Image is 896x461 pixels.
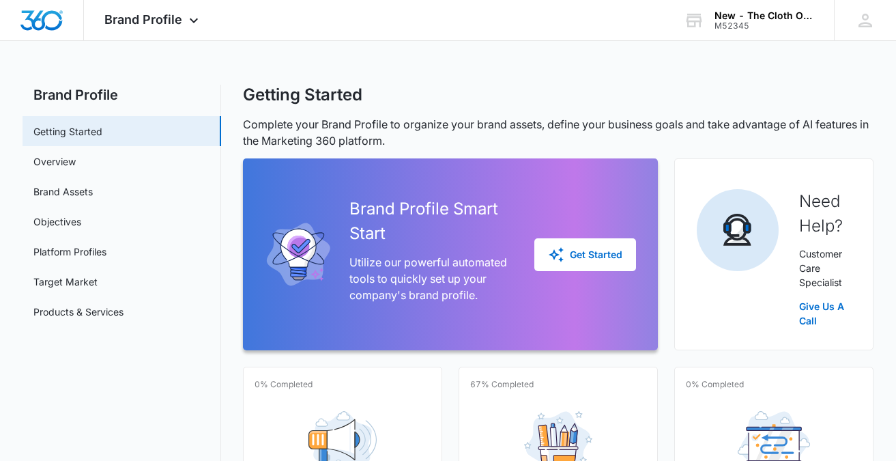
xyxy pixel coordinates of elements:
[33,321,246,364] span: Use our to seamlessly import brand assets and details from your existing website!
[33,245,106,259] a: Platform Profiles
[33,124,102,139] a: Getting Started
[33,184,93,199] a: Brand Assets
[714,10,814,21] div: account name
[33,154,76,169] a: Overview
[243,85,362,105] h1: Getting Started
[33,275,98,289] a: Target Market
[534,238,636,271] button: Get Started
[109,321,188,333] a: Smart Start feature
[27,260,246,303] span: Take a few moments to enter your company's information such as your logo, colors, fonts and busin...
[29,382,244,440] span: These brand assets serve as the foundation for creating a brand voice that aligns with your brand...
[799,189,851,238] h2: Need Help?
[714,21,814,31] div: account id
[470,378,534,391] p: 67% Completed
[23,85,221,105] h2: Brand Profile
[27,321,77,333] span: Need help?
[686,378,744,391] p: 0% Completed
[14,204,259,247] h2: Fuel the Platform by Filling Out Your Brand Profile
[349,197,512,246] h2: Brand Profile Smart Start
[255,378,313,391] p: 0% Completed
[243,116,873,149] p: Complete your Brand Profile to organize your brand assets, define your business goals and take ad...
[799,247,851,290] p: Customer Care Specialist
[799,299,851,328] a: Give Us A Call
[548,247,622,263] div: Get Started
[349,254,512,303] p: Utilize our powerful automated tools to quickly set up your company's brand profile.
[104,12,182,27] span: Brand Profile
[244,9,269,33] a: Close modal
[33,305,124,319] a: Products & Services
[33,214,81,229] a: Objectives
